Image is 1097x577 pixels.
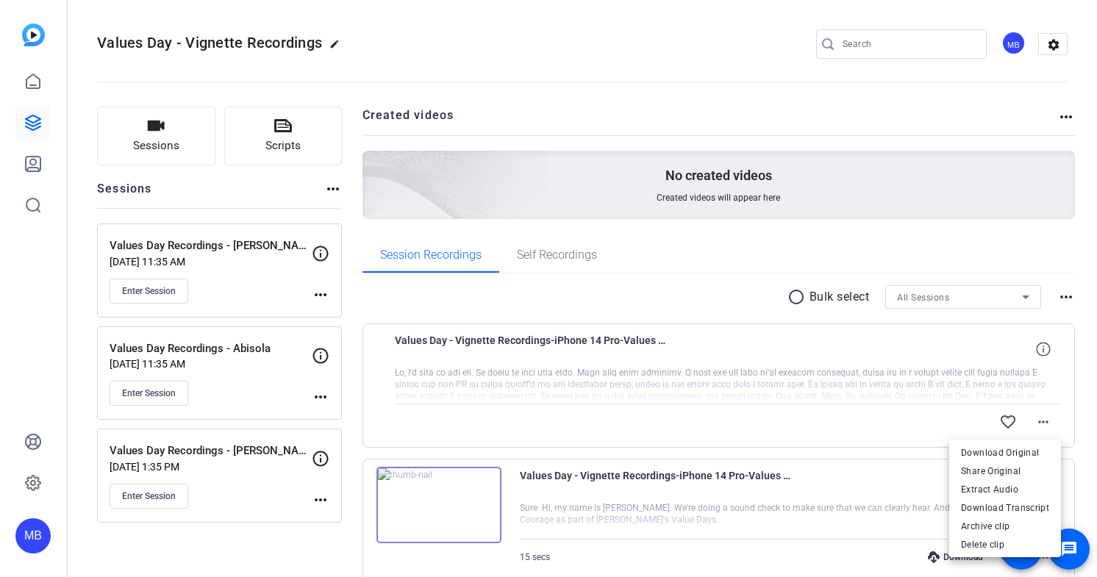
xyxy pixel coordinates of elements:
[961,536,1049,553] span: Delete clip
[961,444,1049,462] span: Download Original
[961,517,1049,535] span: Archive clip
[961,481,1049,498] span: Extract Audio
[961,462,1049,480] span: Share Original
[961,499,1049,517] span: Download Transcript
